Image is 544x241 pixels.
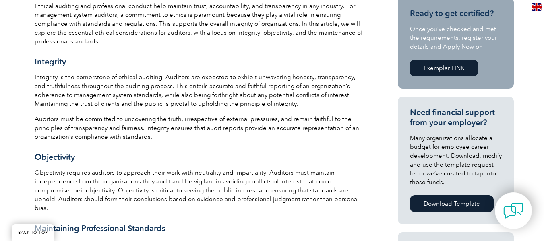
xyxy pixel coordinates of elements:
h3: Ready to get certified? [410,8,502,19]
p: Objectivity requires auditors to approach their work with neutrality and impartiality. Auditors m... [35,168,365,212]
h3: Maintaining Professional Standards [35,223,365,233]
img: en [532,3,542,11]
a: BACK TO TOP [12,224,54,241]
h3: Need financial support from your employer? [410,107,502,128]
a: Exemplar LINK [410,60,478,76]
p: Ethical auditing and professional conduct help maintain trust, accountability, and transparency i... [35,2,365,46]
p: Many organizations allocate a budget for employee career development. Download, modify and use th... [410,134,502,187]
h3: Objectivity [35,152,365,162]
p: Integrity is the cornerstone of ethical auditing. Auditors are expected to exhibit unwavering hon... [35,73,365,108]
img: contact-chat.png [503,201,523,221]
p: Once you’ve checked and met the requirements, register your details and Apply Now on [410,25,502,51]
a: Download Template [410,195,494,212]
h3: Integrity [35,57,365,67]
p: Auditors must be committed to uncovering the truth, irrespective of external pressures, and remai... [35,115,365,141]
